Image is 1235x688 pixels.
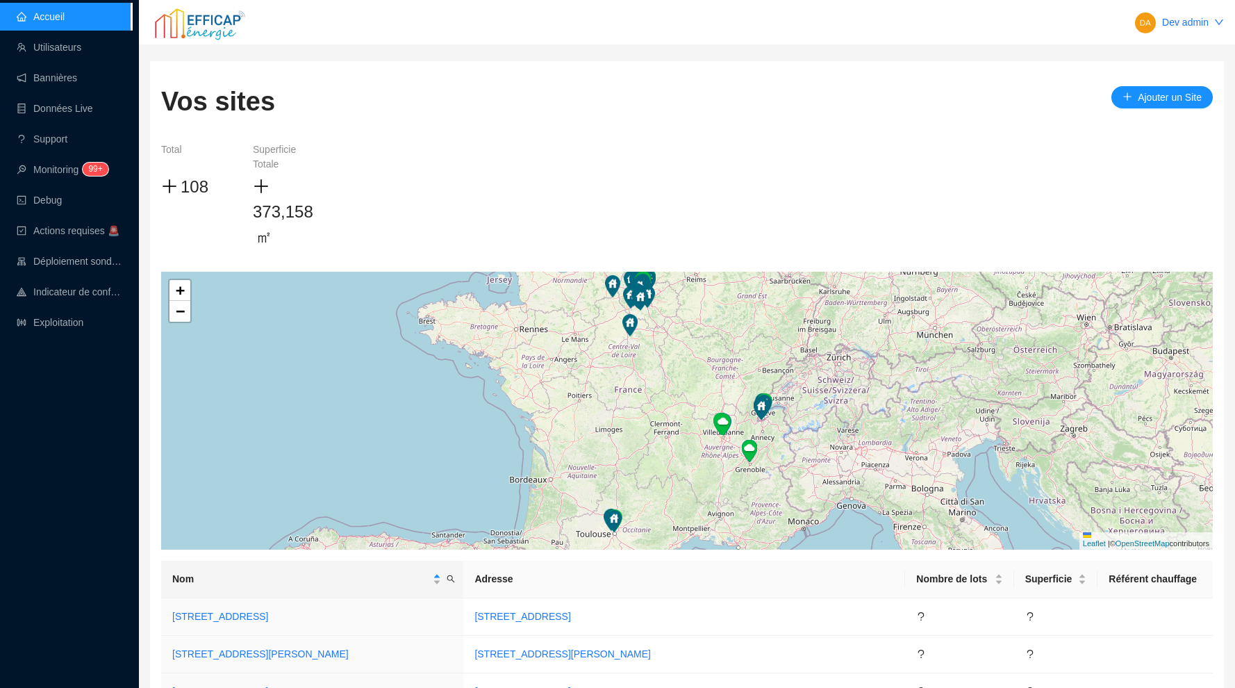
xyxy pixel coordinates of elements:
[17,133,67,145] a: questionSupport
[253,178,270,195] span: plus
[1014,561,1098,598] th: Superficie
[631,286,646,308] img: Marker
[631,287,647,309] img: Marker
[17,103,93,114] a: databaseDonnées Live
[757,393,772,416] img: Marker
[1135,13,1156,33] img: 21a1b9dc26c3388413a7383f0df45f3c
[916,649,926,659] span: question
[253,202,313,221] span: 373,158
[635,274,650,296] img: Marker
[604,509,619,531] img: Marker
[1122,92,1132,101] span: plus
[631,277,647,300] img: Marker
[1079,532,1213,550] div: © contributors
[626,284,641,306] img: Marker
[634,273,649,295] img: Marker
[447,575,455,583] span: search
[633,288,648,311] img: Marker
[253,142,322,172] div: Superficie Totale
[606,510,622,532] img: Marker
[905,561,1013,598] th: Nombre de lots
[1025,649,1035,659] span: question
[474,648,651,660] a: [STREET_ADDRESS][PERSON_NAME]
[1123,11,1235,33] button: Dev admin
[916,612,926,621] span: question
[161,561,463,598] th: Nom
[83,163,108,176] sup: 146
[17,164,104,175] a: monitorMonitoring99+
[629,283,644,305] img: Marker
[1116,539,1170,548] a: OpenStreetMap
[444,569,458,589] span: search
[161,178,178,195] span: plus
[742,440,757,462] img: Marker
[916,572,991,587] span: Nombre de lots
[172,611,268,622] a: [STREET_ADDRESS]
[1214,17,1224,27] span: down
[176,302,185,320] span: −
[1097,561,1213,598] th: Référent chauffage
[1083,532,1209,548] a: Leaflet
[17,11,65,22] a: homeAccueil
[1025,572,1076,587] span: Superficie
[161,142,231,172] div: Total
[754,398,769,420] img: Marker
[463,561,905,598] th: Adresse
[713,413,729,435] img: Marker
[172,572,430,587] span: Nom
[17,317,83,328] a: slidersExploitation
[756,395,772,417] img: Marker
[624,270,639,293] img: Marker
[474,611,570,622] a: [STREET_ADDRESS]
[605,275,620,297] img: Marker
[17,286,122,297] a: heat-mapIndicateur de confort
[633,275,649,297] img: Marker
[1111,86,1213,108] button: Ajouter un Site
[607,509,622,532] img: Marker
[755,393,770,416] img: Marker
[629,286,645,308] img: Marker
[17,42,81,53] a: teamUtilisateurs
[169,280,190,301] a: Zoom in
[623,286,638,309] img: Marker
[172,648,349,660] a: [STREET_ADDRESS][PERSON_NAME]
[17,256,122,267] a: clusterDéploiement sondes
[1108,539,1110,548] span: |
[33,225,119,236] span: Actions requises 🚨
[181,177,208,196] span: 108
[17,195,62,206] a: codeDebug
[1025,612,1035,621] span: question
[622,314,638,336] img: Marker
[176,281,185,299] span: +
[629,271,645,293] img: Marker
[161,86,275,118] h1: Vos sites
[640,286,655,308] img: Marker
[169,301,190,322] a: Zoom out
[1138,90,1202,105] span: Ajouter un Site
[1162,17,1209,28] a: Dev admin
[256,224,272,249] span: ㎡
[629,285,645,307] img: Marker
[715,413,731,436] img: Marker
[17,72,77,83] a: notificationBannières
[17,226,26,236] span: check-square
